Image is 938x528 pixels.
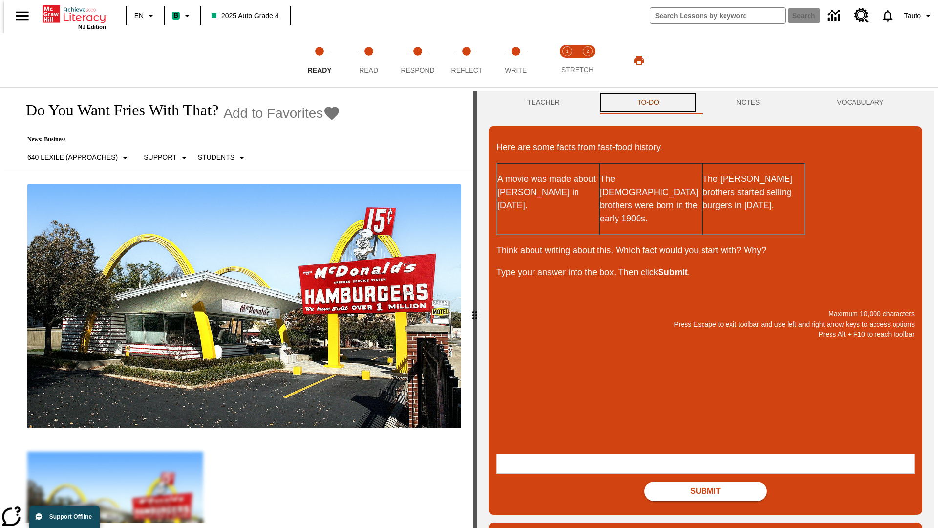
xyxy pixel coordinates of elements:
[658,267,688,277] strong: Submit
[49,513,92,520] span: Support Offline
[29,506,100,528] button: Support Offline
[438,33,495,87] button: Reflect step 4 of 5
[144,153,176,163] p: Support
[566,49,568,54] text: 1
[496,330,915,340] p: Press Alt + F10 to reach toolbar
[496,309,915,319] p: Maximum 10,000 characters
[703,173,804,212] p: The [PERSON_NAME] brothers started selling burgers in [DATE].
[849,2,875,29] a: Resource Center, Will open in new tab
[496,266,915,279] p: Type your answer into the box. Then click .
[650,8,785,23] input: search field
[623,51,655,69] button: Print
[822,2,849,29] a: Data Center
[27,153,118,163] p: 640 Lexile (Approaches)
[489,91,922,114] div: Instructional Panel Tabs
[223,105,341,122] button: Add to Favorites - Do You Want Fries With That?
[173,9,178,22] span: B
[798,91,922,114] button: VOCABULARY
[340,33,397,87] button: Read step 2 of 5
[473,91,477,528] div: Press Enter or Spacebar and then press right and left arrow keys to move the slider
[198,153,234,163] p: Students
[904,11,921,21] span: Tauto
[16,136,341,143] p: News: Business
[4,91,473,523] div: reading
[553,33,581,87] button: Stretch Read step 1 of 2
[23,149,135,167] button: Select Lexile, 640 Lexile (Approaches)
[308,66,332,74] span: Ready
[212,11,279,21] span: 2025 Auto Grade 4
[900,7,938,24] button: Profile/Settings
[223,106,323,121] span: Add to Favorites
[451,66,483,74] span: Reflect
[134,11,144,21] span: EN
[488,33,544,87] button: Write step 5 of 5
[401,66,434,74] span: Respond
[496,141,915,154] p: Here are some facts from fast-food history.
[130,7,161,24] button: Language: EN, Select a language
[291,33,348,87] button: Ready step 1 of 5
[194,149,252,167] button: Select Student
[600,173,702,225] p: The [DEMOGRAPHIC_DATA] brothers were born in the early 1900s.
[598,91,698,114] button: TO-DO
[4,8,143,17] body: Maximum 10,000 characters Press Escape to exit toolbar and use left and right arrow keys to acces...
[875,3,900,28] a: Notifications
[359,66,378,74] span: Read
[168,7,197,24] button: Boost Class color is mint green. Change class color
[8,1,37,30] button: Open side menu
[497,173,599,212] p: A movie was made about [PERSON_NAME] in [DATE].
[496,244,915,257] p: Think about writing about this. Which fact would you start with? Why?
[140,149,193,167] button: Scaffolds, Support
[78,24,106,30] span: NJ Edition
[389,33,446,87] button: Respond step 3 of 5
[561,66,594,74] span: STRETCH
[489,91,598,114] button: Teacher
[477,91,934,528] div: activity
[16,101,218,119] h1: Do You Want Fries With That?
[43,3,106,30] div: Home
[505,66,527,74] span: Write
[698,91,798,114] button: NOTES
[586,49,589,54] text: 2
[496,319,915,330] p: Press Escape to exit toolbar and use left and right arrow keys to access options
[644,482,767,501] button: Submit
[27,184,461,428] img: One of the first McDonald's stores, with the iconic red sign and golden arches.
[574,33,602,87] button: Stretch Respond step 2 of 2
